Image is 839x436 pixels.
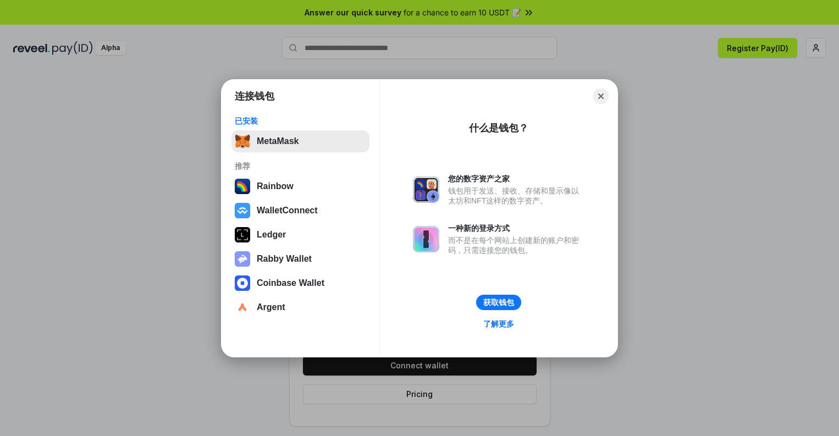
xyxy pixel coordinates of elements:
div: 推荐 [235,161,366,171]
div: Coinbase Wallet [257,278,324,288]
div: 已安装 [235,116,366,126]
img: svg+xml,%3Csvg%20xmlns%3D%22http%3A%2F%2Fwww.w3.org%2F2000%2Fsvg%22%20fill%3D%22none%22%20viewBox... [413,226,439,252]
div: Argent [257,302,285,312]
img: svg+xml,%3Csvg%20width%3D%2228%22%20height%3D%2228%22%20viewBox%3D%220%200%2028%2028%22%20fill%3D... [235,203,250,218]
div: Rabby Wallet [257,254,312,264]
a: 了解更多 [477,317,521,331]
h1: 连接钱包 [235,90,274,103]
img: svg+xml,%3Csvg%20xmlns%3D%22http%3A%2F%2Fwww.w3.org%2F2000%2Fsvg%22%20fill%3D%22none%22%20viewBox... [413,176,439,203]
button: MetaMask [231,130,369,152]
button: Coinbase Wallet [231,272,369,294]
div: 钱包用于发送、接收、存储和显示像以太坊和NFT这样的数字资产。 [448,186,584,206]
button: Ledger [231,224,369,246]
div: 一种新的登录方式 [448,223,584,233]
img: svg+xml,%3Csvg%20xmlns%3D%22http%3A%2F%2Fwww.w3.org%2F2000%2Fsvg%22%20width%3D%2228%22%20height%3... [235,227,250,242]
button: Rainbow [231,175,369,197]
img: svg+xml,%3Csvg%20width%3D%22120%22%20height%3D%22120%22%20viewBox%3D%220%200%20120%20120%22%20fil... [235,179,250,194]
div: 了解更多 [483,319,514,329]
div: 获取钱包 [483,297,514,307]
img: svg+xml,%3Csvg%20fill%3D%22none%22%20height%3D%2233%22%20viewBox%3D%220%200%2035%2033%22%20width%... [235,134,250,149]
button: Rabby Wallet [231,248,369,270]
div: 什么是钱包？ [469,122,528,135]
div: 您的数字资产之家 [448,174,584,184]
button: Argent [231,296,369,318]
button: Close [593,89,609,104]
button: WalletConnect [231,200,369,222]
img: svg+xml,%3Csvg%20width%3D%2228%22%20height%3D%2228%22%20viewBox%3D%220%200%2028%2028%22%20fill%3D... [235,275,250,291]
button: 获取钱包 [476,295,521,310]
div: 而不是在每个网站上创建新的账户和密码，只需连接您的钱包。 [448,235,584,255]
div: WalletConnect [257,206,318,216]
img: svg+xml,%3Csvg%20width%3D%2228%22%20height%3D%2228%22%20viewBox%3D%220%200%2028%2028%22%20fill%3D... [235,300,250,315]
div: Ledger [257,230,286,240]
img: svg+xml,%3Csvg%20xmlns%3D%22http%3A%2F%2Fwww.w3.org%2F2000%2Fsvg%22%20fill%3D%22none%22%20viewBox... [235,251,250,267]
div: Rainbow [257,181,294,191]
div: MetaMask [257,136,299,146]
